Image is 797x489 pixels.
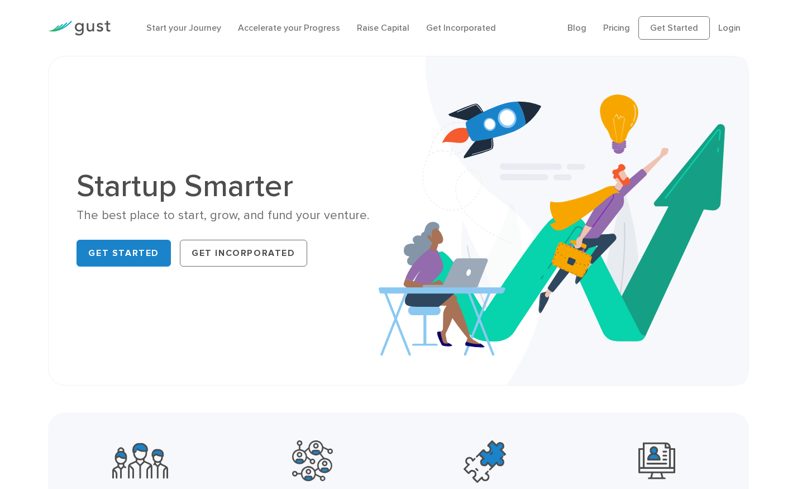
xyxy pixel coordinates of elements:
[638,440,675,481] img: Leading Angel Investment
[77,207,390,224] div: The best place to start, grow, and fund your venture.
[567,22,586,33] a: Blog
[180,240,307,267] a: Get Incorporated
[638,16,710,40] a: Get Started
[464,440,506,483] img: Top Accelerators
[77,170,390,202] h1: Startup Smarter
[77,240,171,267] a: Get Started
[238,22,340,33] a: Accelerate your Progress
[603,22,630,33] a: Pricing
[718,22,741,33] a: Login
[146,22,221,33] a: Start your Journey
[48,21,111,36] img: Gust Logo
[426,22,496,33] a: Get Incorporated
[292,440,333,481] img: Powerful Partners
[379,56,748,385] img: Startup Smarter Hero
[112,440,168,481] img: Community Founders
[357,22,409,33] a: Raise Capital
